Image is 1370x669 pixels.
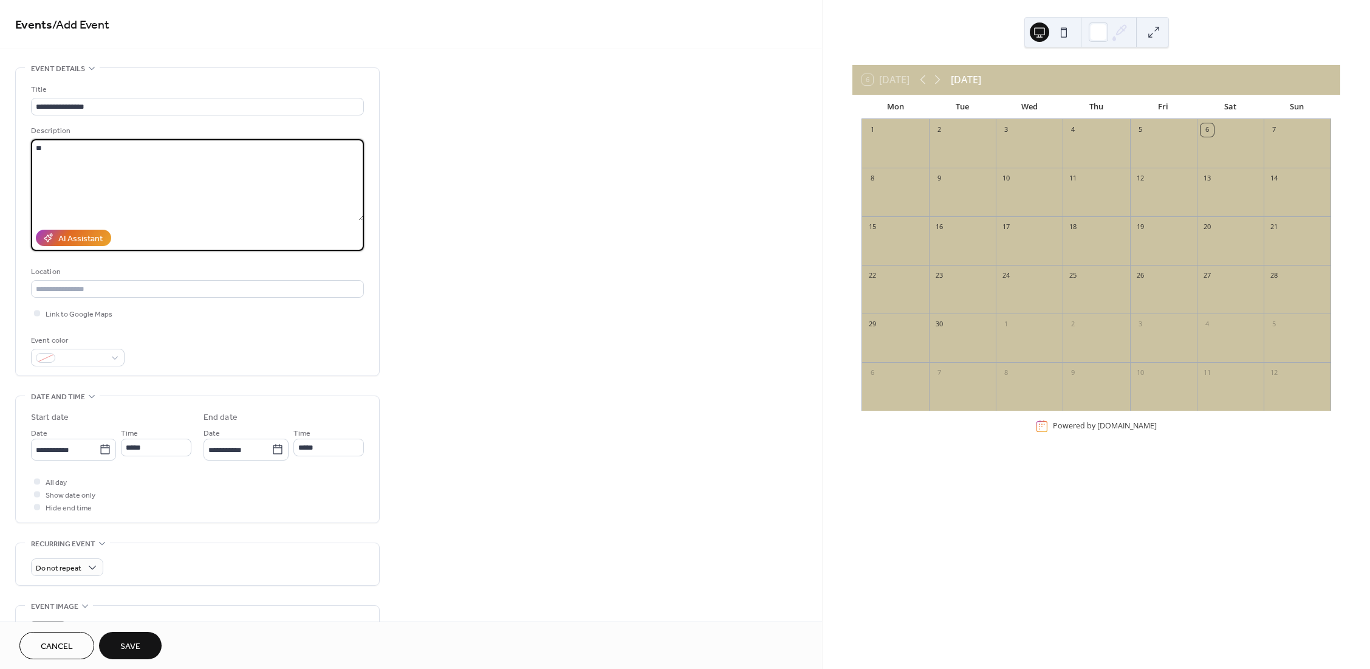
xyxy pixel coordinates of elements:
[1130,95,1197,119] div: Fri
[41,640,73,653] span: Cancel
[1134,221,1147,234] div: 19
[31,411,69,424] div: Start date
[31,538,95,551] span: Recurring event
[1200,366,1214,380] div: 11
[31,391,85,403] span: Date and time
[1264,95,1331,119] div: Sun
[1267,123,1281,137] div: 7
[999,269,1013,283] div: 24
[999,172,1013,185] div: 10
[933,172,946,185] div: 9
[36,230,111,246] button: AI Assistant
[999,221,1013,234] div: 17
[933,221,946,234] div: 16
[31,600,78,613] span: Event image
[31,621,65,655] div: ;
[1267,221,1281,234] div: 21
[933,269,946,283] div: 23
[1134,123,1147,137] div: 5
[46,489,95,502] span: Show date only
[1066,366,1080,380] div: 9
[1053,420,1157,431] div: Powered by
[866,366,879,380] div: 6
[1134,366,1147,380] div: 10
[46,502,92,515] span: Hide end time
[866,269,879,283] div: 22
[1267,318,1281,331] div: 5
[1200,269,1214,283] div: 27
[866,172,879,185] div: 8
[1066,221,1080,234] div: 18
[862,95,929,119] div: Mon
[52,13,109,37] span: / Add Event
[1267,269,1281,283] div: 28
[1200,318,1214,331] div: 4
[999,366,1013,380] div: 8
[951,72,981,87] div: [DATE]
[31,83,361,96] div: Title
[31,427,47,440] span: Date
[1066,269,1080,283] div: 25
[36,561,81,575] span: Do not repeat
[999,318,1013,331] div: 1
[1066,123,1080,137] div: 4
[866,123,879,137] div: 1
[1066,172,1080,185] div: 11
[933,366,946,380] div: 7
[46,476,67,489] span: All day
[1063,95,1129,119] div: Thu
[46,308,112,321] span: Link to Google Maps
[933,318,946,331] div: 30
[99,632,162,659] button: Save
[293,427,310,440] span: Time
[31,125,361,137] div: Description
[1267,172,1281,185] div: 14
[120,640,140,653] span: Save
[1200,221,1214,234] div: 20
[1200,123,1214,137] div: 6
[929,95,996,119] div: Tue
[1267,366,1281,380] div: 12
[31,63,85,75] span: Event details
[204,411,238,424] div: End date
[121,427,138,440] span: Time
[933,123,946,137] div: 2
[31,334,122,347] div: Event color
[1134,318,1147,331] div: 3
[866,318,879,331] div: 29
[866,221,879,234] div: 15
[1066,318,1080,331] div: 2
[999,123,1013,137] div: 3
[19,632,94,659] button: Cancel
[996,95,1063,119] div: Wed
[204,427,220,440] span: Date
[1200,172,1214,185] div: 13
[31,266,361,278] div: Location
[1197,95,1264,119] div: Sat
[1134,172,1147,185] div: 12
[58,233,103,245] div: AI Assistant
[1097,420,1157,431] a: [DOMAIN_NAME]
[1134,269,1147,283] div: 26
[15,13,52,37] a: Events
